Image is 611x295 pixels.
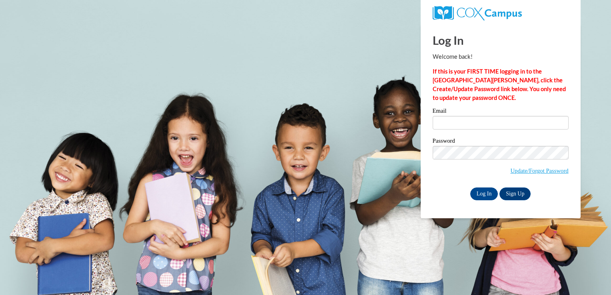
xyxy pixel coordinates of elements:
label: Password [433,138,569,146]
input: Log In [470,187,498,200]
p: Welcome back! [433,52,569,61]
a: Update/Forgot Password [511,167,569,174]
img: COX Campus [433,6,522,20]
strong: If this is your FIRST TIME logging in to the [GEOGRAPHIC_DATA][PERSON_NAME], click the Create/Upd... [433,68,566,101]
a: COX Campus [433,9,522,16]
a: Sign Up [499,187,531,200]
h1: Log In [433,32,569,48]
label: Email [433,108,569,116]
